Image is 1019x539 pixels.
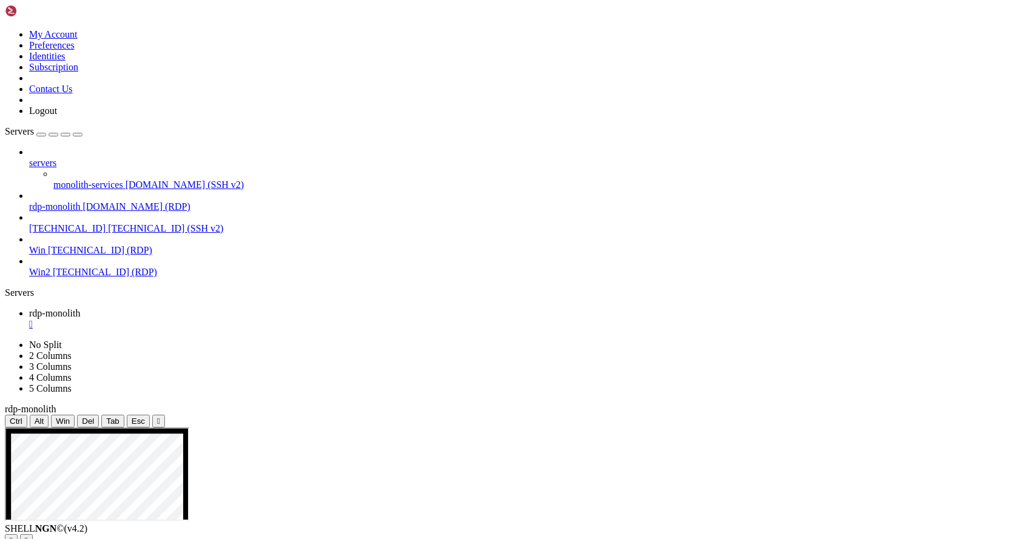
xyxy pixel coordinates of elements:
span: Win [29,245,45,255]
li: [TECHNICAL_ID] [TECHNICAL_ID] (SSH v2) [29,212,1014,234]
span: Win [56,417,70,426]
div: Servers [5,287,1014,298]
a: Identities [29,51,66,61]
span: monolith-services [53,179,123,190]
img: Shellngn [5,5,75,17]
button:  [152,415,165,427]
a: 3 Columns [29,361,72,372]
a: servers [29,158,1014,169]
a: monolith-services [DOMAIN_NAME] (SSH v2) [53,179,1014,190]
li: servers [29,147,1014,190]
a: Subscription [29,62,78,72]
span: rdp-monolith [5,404,56,414]
li: monolith-services [DOMAIN_NAME] (SSH v2) [53,169,1014,190]
a: 2 Columns [29,350,72,361]
span: Servers [5,126,34,136]
span: [DOMAIN_NAME] (SSH v2) [126,179,244,190]
span: [TECHNICAL_ID] [29,223,106,233]
span: SHELL © [5,523,87,534]
a: Contact Us [29,84,73,94]
span: Tab [106,417,119,426]
span: rdp-monolith [29,201,80,212]
a: 5 Columns [29,383,72,393]
a:  [29,319,1014,330]
a: 4 Columns [29,372,72,383]
span: Alt [35,417,44,426]
span: [TECHNICAL_ID] (RDP) [48,245,152,255]
button: Win [51,415,75,427]
div:  [157,417,160,426]
span: Win2 [29,267,50,277]
a: My Account [29,29,78,39]
li: Win2 [TECHNICAL_ID] (RDP) [29,256,1014,278]
button: Tab [101,415,124,427]
span: [TECHNICAL_ID] (RDP) [53,267,157,277]
a: Servers [5,126,82,136]
a: Preferences [29,40,75,50]
span: Esc [132,417,145,426]
a: No Split [29,340,62,350]
button: Alt [30,415,49,427]
span: [DOMAIN_NAME] (RDP) [82,201,190,212]
a: rdp-monolith [DOMAIN_NAME] (RDP) [29,201,1014,212]
a: Logout [29,105,57,116]
a: Win2 [TECHNICAL_ID] (RDP) [29,267,1014,278]
span: servers [29,158,56,168]
span: [TECHNICAL_ID] (SSH v2) [108,223,223,233]
li: rdp-monolith [DOMAIN_NAME] (RDP) [29,190,1014,212]
button: Esc [127,415,150,427]
button: Ctrl [5,415,27,427]
a: Win [TECHNICAL_ID] (RDP) [29,245,1014,256]
a: rdp-monolith [29,308,1014,330]
span: 4.2.0 [64,523,88,534]
span: rdp-monolith [29,308,80,318]
b: NGN [35,523,57,534]
button: Del [77,415,99,427]
span: Ctrl [10,417,22,426]
span: Del [82,417,94,426]
a: [TECHNICAL_ID] [TECHNICAL_ID] (SSH v2) [29,223,1014,234]
li: Win [TECHNICAL_ID] (RDP) [29,234,1014,256]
